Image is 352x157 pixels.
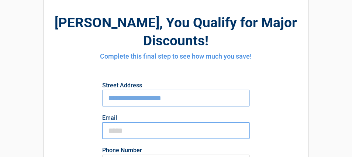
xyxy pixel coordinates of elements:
label: Phone Number [102,147,250,153]
h2: , You Qualify for Major Discounts! [47,14,305,50]
label: Street Address [102,83,250,88]
h4: Complete this final step to see how much you save! [47,52,305,61]
label: Email [102,115,250,121]
span: [PERSON_NAME] [55,15,160,31]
